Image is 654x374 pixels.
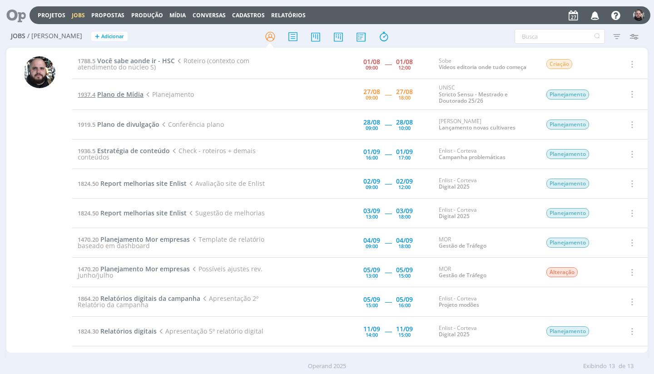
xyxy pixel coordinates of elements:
span: Planejamento [546,179,589,189]
div: UNISC [439,85,532,104]
span: Planejamento [144,90,193,99]
span: Planejamento [546,90,589,100]
span: Relatórios digitais da campanha [100,294,200,303]
input: Busca [515,29,605,44]
span: ----- [385,209,391,217]
button: Cadastros [229,12,268,19]
span: ----- [385,60,391,68]
span: Exibindo [583,362,607,371]
span: 1824.30 [78,327,99,335]
button: Mídia [167,12,188,19]
span: 1864.20 [78,294,99,303]
div: 14:00 [366,332,378,337]
div: [PERSON_NAME] [439,118,532,131]
a: 1788.5Você sabe aonde ir - HSC [78,56,175,65]
span: Planejamento [546,238,589,248]
span: ----- [385,120,391,129]
span: Planejamento Mor empresas [100,235,190,244]
a: 1824.50Report melhorias site Enlist [78,179,187,188]
div: 04/09 [363,237,380,244]
span: Report melhorias site Enlist [100,209,187,217]
a: 1824.50Report melhorias site Enlist [78,209,187,217]
button: +Adicionar [91,32,128,41]
div: Sobe [439,58,532,71]
a: Gestão de Tráfego [439,242,486,249]
span: 13 [609,362,615,371]
a: Produção [131,11,163,19]
div: 11/09 [363,326,380,332]
span: Plano de divulgação [97,120,159,129]
div: 03/09 [396,208,413,214]
span: Planejamento [546,208,589,218]
div: 15:00 [398,273,411,278]
span: Planejamento [546,149,589,159]
span: / [PERSON_NAME] [27,32,82,40]
span: ----- [385,327,391,335]
span: 1824.50 [78,209,99,217]
a: Projeto modões [439,301,479,309]
span: Conferência plano [159,120,223,129]
div: 02/09 [396,178,413,185]
a: Mídia [169,11,186,19]
span: ----- [385,268,391,276]
a: Lançamento novas cultivares [439,124,515,131]
button: Projetos [35,12,68,19]
span: + [95,32,99,41]
div: 01/09 [363,149,380,155]
div: MOR [439,266,532,279]
button: Jobs [69,12,88,19]
span: Template de relatório baseado em dashboard [78,235,264,250]
a: Projetos [38,11,65,19]
div: 12:00 [398,185,411,189]
a: Gestão de Tráfego [439,271,486,279]
span: Adicionar [101,34,124,40]
span: 1937.4 [78,90,95,99]
span: Planejamento [546,326,589,336]
span: Relatórios digitais [100,327,157,335]
span: 1919.5 [78,120,95,129]
div: 01/09 [396,149,413,155]
span: Sugestão de melhorias [187,209,264,217]
span: Check - roteiros + demais conteúdos [78,146,255,161]
span: Apresentação 2º Relatório da campanha [78,294,258,309]
span: Você sabe aonde ir - HSC [97,56,175,65]
span: 1470.20 [78,235,99,244]
a: 1470.20Planejamento Mor empresas [78,264,190,273]
span: Cadastros [232,11,265,19]
div: 27/08 [396,89,413,95]
span: 1824.50 [78,180,99,188]
div: 10:00 [398,125,411,130]
div: 28/08 [396,119,413,125]
a: Relatórios [271,11,306,19]
div: 16:00 [398,303,411,308]
div: 28/08 [363,119,380,125]
span: Alteração [546,267,578,277]
div: 15:00 [398,332,411,337]
div: 18:00 [398,214,411,219]
span: ----- [385,90,391,99]
div: 05/09 [363,296,380,303]
div: 05/09 [396,296,413,303]
span: ----- [385,179,391,188]
div: 01/08 [363,59,380,65]
span: ----- [385,150,391,158]
span: Planejamento Mor empresas [100,264,190,273]
a: Conversas [193,11,226,19]
a: Digital 2025 [439,330,470,338]
button: Relatórios [268,12,308,19]
div: 16:00 [366,155,378,160]
div: Enlist - Corteva [439,325,532,338]
a: 1919.5Plano de divulgação [78,120,159,129]
div: 02/09 [363,178,380,185]
div: Enlist - Corteva [439,177,532,190]
a: Stricto Sensu - Mestrado e Doutorado 25/26 [439,90,508,105]
div: Enlist - Corteva [439,295,532,309]
div: 09:00 [366,65,378,70]
a: Digital 2025 [439,212,470,220]
div: 13:00 [366,273,378,278]
div: 09:00 [366,95,378,100]
span: Roteiro (contexto com atendimento do núcleo S) [78,56,249,71]
span: Report melhorias site Enlist [100,179,187,188]
span: 1788.5 [78,57,95,65]
button: Propostas [89,12,127,19]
